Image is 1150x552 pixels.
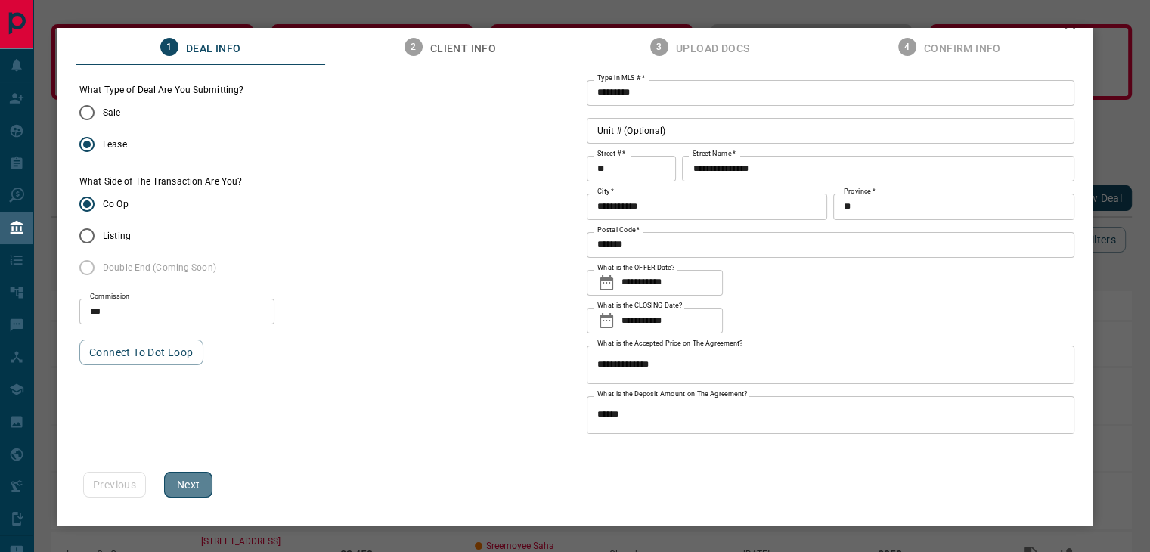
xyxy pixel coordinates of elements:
[103,229,131,243] span: Listing
[597,339,743,349] label: What is the Accepted Price on The Agreement?
[103,261,216,274] span: Double End (Coming Soon)
[90,292,130,302] label: Commission
[597,263,674,273] label: What is the OFFER Date?
[597,187,614,197] label: City
[164,472,212,498] button: Next
[597,225,640,235] label: Postal Code
[597,149,625,159] label: Street #
[79,340,203,365] button: Connect to Dot Loop
[411,42,416,52] text: 2
[844,187,875,197] label: Province
[693,149,736,159] label: Street Name
[103,138,127,151] span: Lease
[166,42,172,52] text: 1
[103,106,120,119] span: Sale
[597,301,682,311] label: What is the CLOSING Date?
[79,84,243,97] legend: What Type of Deal Are You Submitting?
[597,389,748,399] label: What is the Deposit Amount on The Agreement?
[186,42,241,56] span: Deal Info
[597,73,645,83] label: Type in MLS #
[430,42,496,56] span: Client Info
[103,197,129,211] span: Co Op
[79,175,242,188] label: What Side of The Transaction Are You?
